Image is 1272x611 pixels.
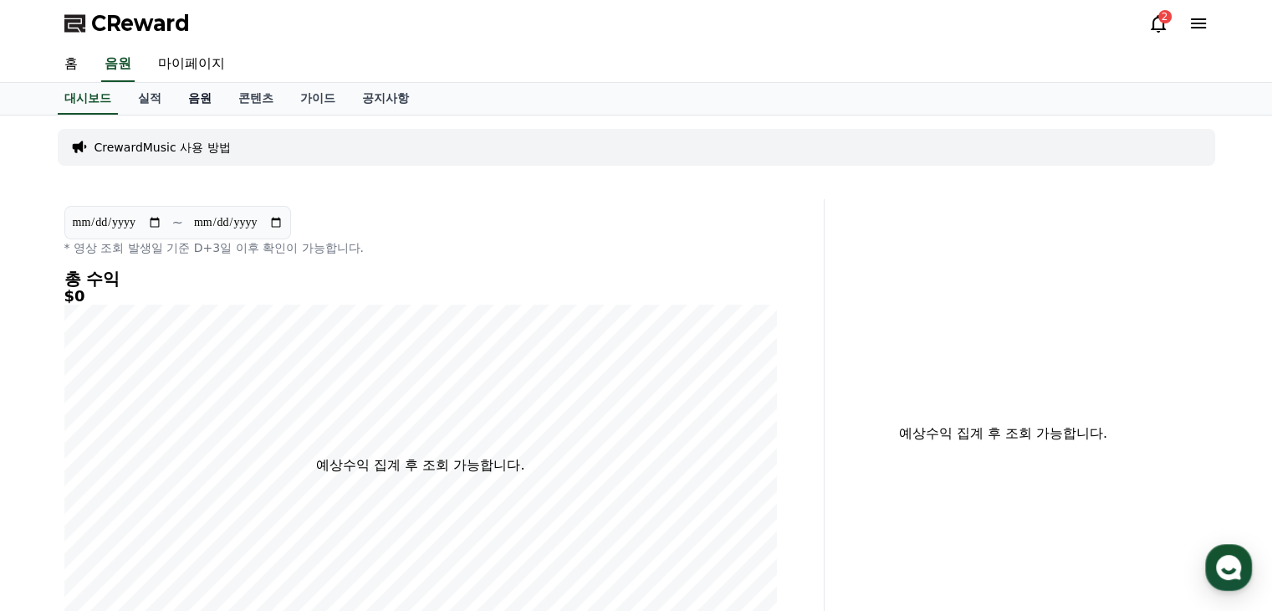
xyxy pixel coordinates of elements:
[225,83,287,115] a: 콘텐츠
[316,455,524,475] p: 예상수익 집계 후 조회 가능합니다.
[287,83,349,115] a: 가이드
[51,47,91,82] a: 홈
[125,83,175,115] a: 실적
[258,497,278,511] span: 설정
[101,47,135,82] a: 음원
[5,472,110,514] a: 홈
[216,472,321,514] a: 설정
[95,139,231,156] a: CrewardMusic 사용 방법
[64,10,190,37] a: CReward
[64,239,777,256] p: * 영상 조회 발생일 기준 D+3일 이후 확인이 가능합니다.
[1158,10,1172,23] div: 2
[58,83,118,115] a: 대시보드
[1148,13,1168,33] a: 2
[64,288,777,305] h5: $0
[172,213,183,233] p: ~
[53,497,63,511] span: 홈
[64,270,777,288] h4: 총 수익
[175,83,225,115] a: 음원
[91,10,190,37] span: CReward
[349,83,422,115] a: 공지사항
[153,498,173,511] span: 대화
[838,424,1168,444] p: 예상수익 집계 후 조회 가능합니다.
[145,47,238,82] a: 마이페이지
[110,472,216,514] a: 대화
